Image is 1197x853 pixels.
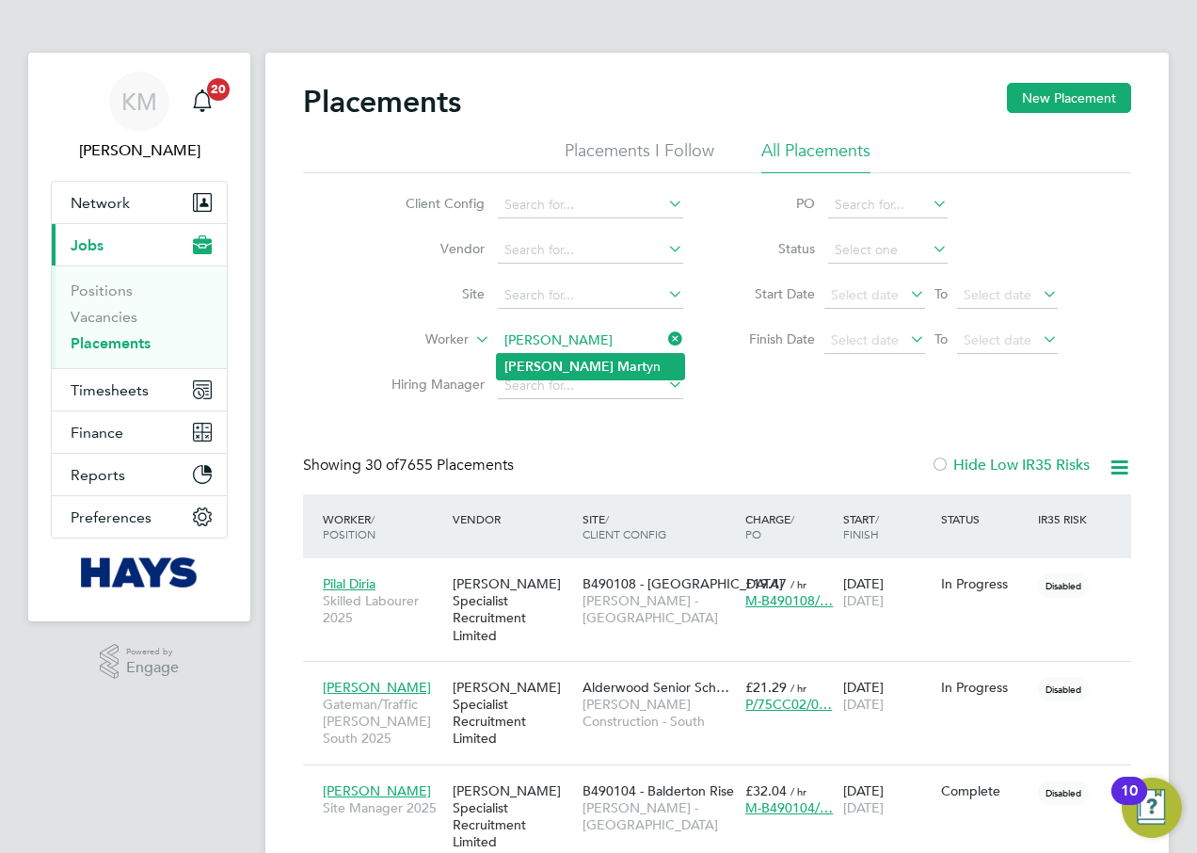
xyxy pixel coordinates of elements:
[323,575,375,592] span: Pilal Diria
[745,799,833,816] span: M-B490104/…
[207,78,230,101] span: 20
[1007,83,1131,113] button: New Placement
[931,456,1090,475] label: Hide Low IR35 Risks
[318,668,1131,684] a: [PERSON_NAME]Gateman/Traffic [PERSON_NAME] South 2025[PERSON_NAME] Specialist Recruitment Limited...
[323,679,431,696] span: [PERSON_NAME]
[71,424,123,442] span: Finance
[498,373,683,399] input: Search for...
[323,696,443,748] span: Gateman/Traffic [PERSON_NAME] South 2025
[318,772,1131,788] a: [PERSON_NAME]Site Manager 2025[PERSON_NAME] Specialist Recruitment LimitedB490104 - Balderton Ris...
[730,195,815,212] label: PO
[745,511,794,541] span: / PO
[741,502,838,551] div: Charge
[838,566,936,619] div: [DATE]
[448,502,578,536] div: Vendor
[1122,778,1182,838] button: Open Resource Center, 10 new notifications
[52,411,227,453] button: Finance
[583,511,666,541] span: / Client Config
[838,773,936,826] div: [DATE]
[52,224,227,266] button: Jobs
[376,195,485,212] label: Client Config
[843,696,884,713] span: [DATE]
[1038,573,1089,598] span: Disabled
[761,139,870,173] li: All Placements
[838,502,936,551] div: Start
[126,660,179,676] span: Engage
[745,575,787,592] span: £19.47
[745,592,833,609] span: M-B490108/…
[51,557,228,587] a: Go to home page
[583,696,736,730] span: [PERSON_NAME] Construction - South
[790,784,806,798] span: / hr
[184,72,221,132] a: 20
[51,139,228,162] span: Katie McPherson
[498,328,683,354] input: Search for...
[1038,677,1089,701] span: Disabled
[583,592,736,626] span: [PERSON_NAME] - [GEOGRAPHIC_DATA]
[828,192,948,218] input: Search for...
[52,454,227,495] button: Reports
[578,502,741,551] div: Site
[745,782,787,799] span: £32.04
[730,330,815,347] label: Finish Date
[71,508,152,526] span: Preferences
[941,782,1029,799] div: Complete
[71,282,133,299] a: Positions
[498,282,683,309] input: Search for...
[790,681,806,695] span: / hr
[745,679,787,696] span: £21.29
[1121,791,1138,815] div: 10
[81,557,199,587] img: hays-logo-retina.png
[318,565,1131,581] a: Pilal DiriaSkilled Labourer 2025[PERSON_NAME] Specialist Recruitment LimitedB490108 - [GEOGRAPHIC...
[71,194,130,212] span: Network
[376,376,485,393] label: Hiring Manager
[126,644,179,660] span: Powered by
[121,89,157,114] span: KM
[323,592,443,626] span: Skilled Labourer 2025
[365,456,514,475] span: 7655 Placements
[964,331,1031,348] span: Select date
[52,266,227,368] div: Jobs
[497,354,684,379] li: yn
[71,381,149,399] span: Timesheets
[828,237,948,264] input: Select one
[323,799,443,816] span: Site Manager 2025
[838,669,936,722] div: [DATE]
[831,286,899,303] span: Select date
[323,782,431,799] span: [PERSON_NAME]
[303,456,518,475] div: Showing
[730,240,815,257] label: Status
[51,72,228,162] a: KM[PERSON_NAME]
[936,502,1034,536] div: Status
[318,502,448,551] div: Worker
[745,696,832,713] span: P/75CC02/0…
[583,799,736,833] span: [PERSON_NAME] - [GEOGRAPHIC_DATA]
[583,575,783,592] span: B490108 - [GEOGRAPHIC_DATA]
[52,369,227,410] button: Timesheets
[617,359,646,375] b: Mart
[376,285,485,302] label: Site
[498,192,683,218] input: Search for...
[790,577,806,591] span: / hr
[565,139,714,173] li: Placements I Follow
[583,782,734,799] span: B490104 - Balderton Rise
[504,359,614,375] b: [PERSON_NAME]
[941,679,1029,696] div: In Progress
[448,566,578,653] div: [PERSON_NAME] Specialist Recruitment Limited
[843,511,879,541] span: / Finish
[730,285,815,302] label: Start Date
[929,327,953,351] span: To
[323,511,375,541] span: / Position
[71,466,125,484] span: Reports
[303,83,461,121] h2: Placements
[52,182,227,223] button: Network
[71,334,151,352] a: Placements
[1038,781,1089,805] span: Disabled
[583,679,729,696] span: Alderwood Senior Sch…
[831,331,899,348] span: Select date
[1033,502,1098,536] div: IR35 Risk
[941,575,1029,592] div: In Progress
[360,330,469,349] label: Worker
[100,644,180,680] a: Powered byEngage
[843,799,884,816] span: [DATE]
